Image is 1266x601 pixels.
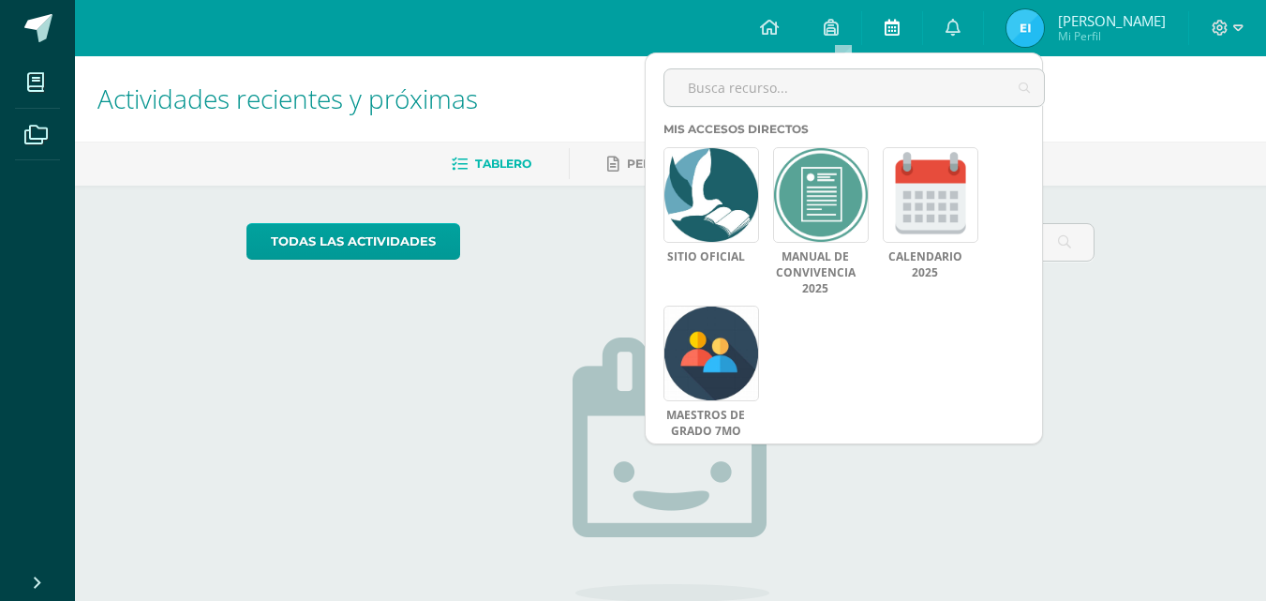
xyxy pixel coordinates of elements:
[627,157,787,171] span: Pendientes de entrega
[663,408,748,440] a: Maestros de Grado 7MO
[663,122,809,136] span: Mis accesos directos
[97,81,478,116] span: Actividades recientes y próximas
[1058,28,1166,44] span: Mi Perfil
[664,69,1044,106] input: Busca recurso...
[607,149,787,179] a: Pendientes de entrega
[773,249,857,296] a: Manual de Convivencia 2025
[452,149,531,179] a: Tablero
[883,249,967,281] a: Calendario 2025
[1006,9,1044,47] img: 18f3a78b63fe39c949bcb4705dcb251c.png
[246,223,460,260] a: todas las Actividades
[475,157,531,171] span: Tablero
[663,249,748,265] a: Sitio Oficial
[1058,11,1166,30] span: [PERSON_NAME]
